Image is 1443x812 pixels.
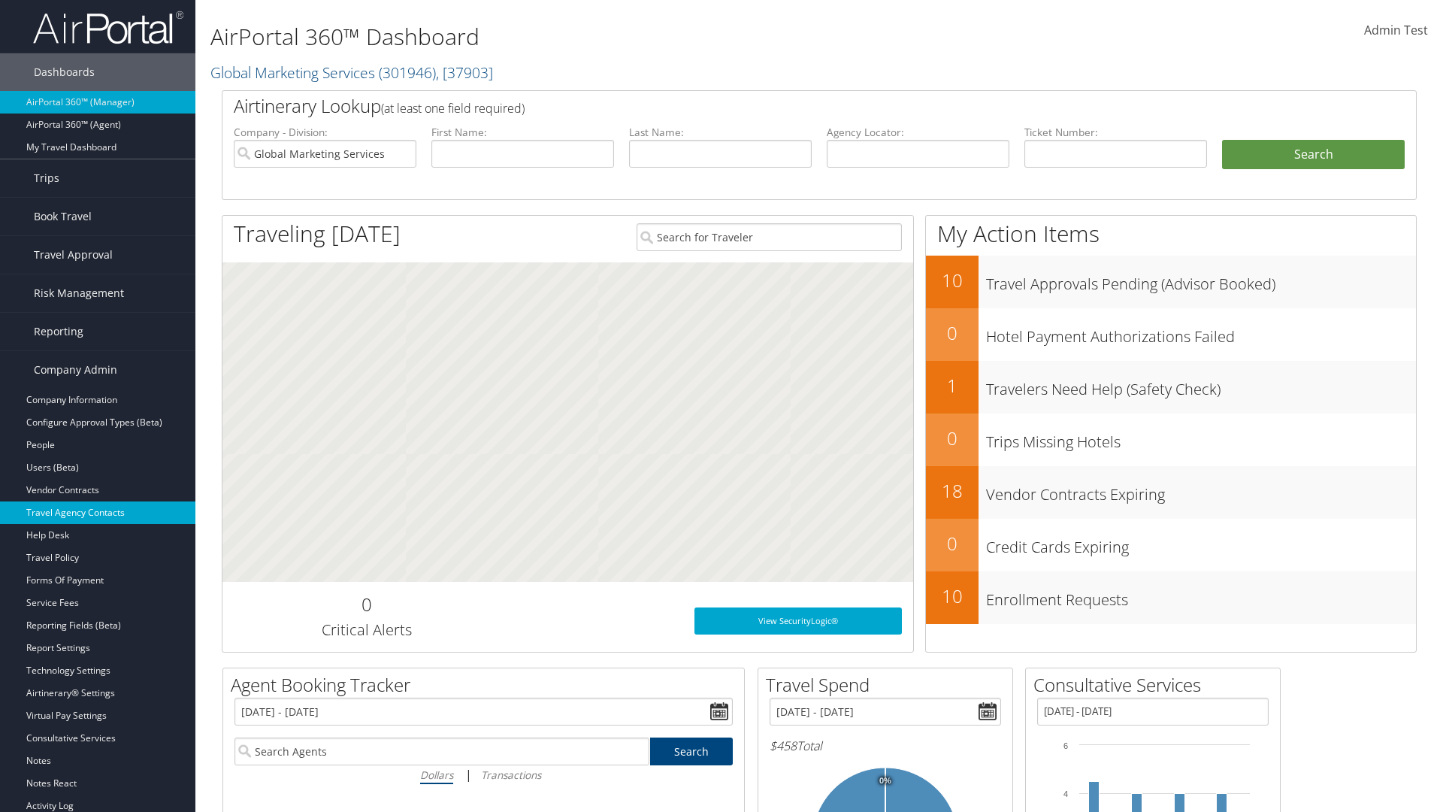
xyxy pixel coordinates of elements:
h2: Consultative Services [1033,672,1280,698]
tspan: 0% [879,777,891,786]
span: $458 [770,738,797,754]
h1: AirPortal 360™ Dashboard [210,21,1022,53]
img: airportal-logo.png [33,10,183,45]
span: Travel Approval [34,236,113,274]
span: Book Travel [34,198,92,235]
h2: 10 [926,268,979,293]
h1: My Action Items [926,218,1416,250]
input: Search for Traveler [637,223,902,251]
span: Trips [34,159,59,197]
h3: Travelers Need Help (Safety Check) [986,371,1416,400]
label: Agency Locator: [827,125,1009,140]
label: First Name: [431,125,614,140]
h2: Agent Booking Tracker [231,672,744,698]
a: 10Travel Approvals Pending (Advisor Booked) [926,256,1416,308]
div: | [234,765,733,784]
h3: Travel Approvals Pending (Advisor Booked) [986,266,1416,295]
label: Ticket Number: [1024,125,1207,140]
a: Global Marketing Services [210,62,493,83]
i: Dollars [420,768,453,782]
h2: 0 [234,592,499,617]
h3: Credit Cards Expiring [986,529,1416,558]
a: 18Vendor Contracts Expiring [926,466,1416,519]
h3: Vendor Contracts Expiring [986,477,1416,505]
h3: Trips Missing Hotels [986,424,1416,453]
h2: Travel Spend [766,672,1012,698]
i: Transactions [481,768,541,782]
a: 10Enrollment Requests [926,571,1416,624]
a: Search [650,738,734,765]
span: Company Admin [34,351,117,389]
span: ( 301946 ) [379,62,436,83]
span: Reporting [34,313,83,350]
h6: Total [770,738,1001,754]
span: Dashboards [34,53,95,91]
a: View SecurityLogic® [694,607,902,635]
a: 0Credit Cards Expiring [926,519,1416,571]
h2: 0 [926,320,979,346]
span: (at least one field required) [381,100,525,117]
h3: Critical Alerts [234,620,499,641]
input: Search Agents [234,738,649,765]
span: Risk Management [34,274,124,312]
a: Admin Test [1364,8,1428,54]
h2: Airtinerary Lookup [234,93,1305,119]
h1: Traveling [DATE] [234,218,401,250]
h2: 1 [926,373,979,398]
h2: 0 [926,426,979,451]
h2: 0 [926,531,979,556]
a: 1Travelers Need Help (Safety Check) [926,361,1416,414]
h3: Enrollment Requests [986,582,1416,611]
span: , [ 37903 ] [436,62,493,83]
button: Search [1222,140,1405,170]
span: Admin Test [1364,22,1428,38]
h2: 10 [926,583,979,609]
label: Company - Division: [234,125,416,140]
a: 0Trips Missing Hotels [926,414,1416,466]
label: Last Name: [629,125,812,140]
tspan: 6 [1063,741,1068,750]
tspan: 4 [1063,789,1068,798]
a: 0Hotel Payment Authorizations Failed [926,308,1416,361]
h2: 18 [926,478,979,504]
h3: Hotel Payment Authorizations Failed [986,319,1416,347]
